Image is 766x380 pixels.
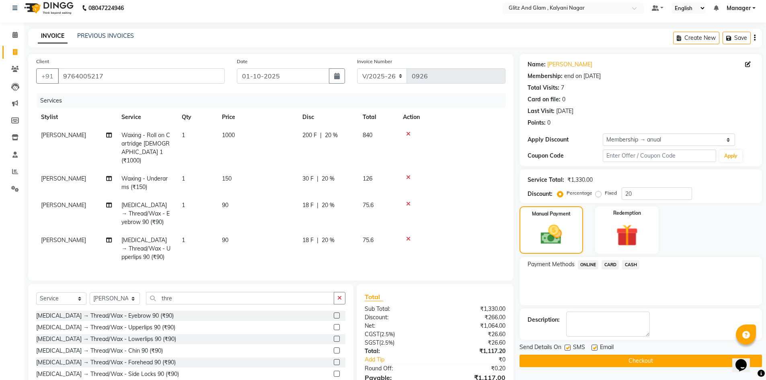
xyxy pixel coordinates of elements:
span: Email [600,343,614,353]
div: Total: [359,347,435,355]
iframe: chat widget [732,348,758,372]
label: Invoice Number [357,58,392,65]
span: 2.5% [381,339,393,346]
div: [MEDICAL_DATA] → Thread/Wax - Upperlips 90 (₹90) [36,323,175,332]
span: 1 [182,236,185,244]
div: Apply Discount [528,136,603,144]
span: Waxing - Roll on Cartridge [DEMOGRAPHIC_DATA] 1 (₹1000) [121,131,170,164]
button: Apply [719,150,742,162]
label: Fixed [605,189,617,197]
span: 20 % [322,201,335,210]
span: CASH [622,260,639,269]
div: ₹26.60 [435,330,511,339]
span: Manager [727,4,751,12]
div: Sub Total: [359,305,435,313]
span: [PERSON_NAME] [41,201,86,209]
th: Qty [177,108,217,126]
div: Discount: [528,190,552,198]
div: Total Visits: [528,84,559,92]
span: 150 [222,175,232,182]
span: [PERSON_NAME] [41,236,86,244]
span: 1000 [222,131,235,139]
button: +91 [36,68,59,84]
span: | [317,236,318,244]
div: [DATE] [556,107,573,115]
div: ₹0 [448,355,511,364]
input: Enter Offer / Coupon Code [603,150,716,162]
span: Total [365,293,383,301]
div: ( ) [359,339,435,347]
span: | [317,201,318,210]
span: 20 % [325,131,338,140]
div: ₹266.00 [435,313,511,322]
span: 2.5% [381,331,393,337]
a: INVOICE [38,29,68,43]
span: | [317,175,318,183]
div: [MEDICAL_DATA] → Thread/Wax - Chin 90 (₹90) [36,347,163,355]
span: CARD [602,260,619,269]
span: 90 [222,236,228,244]
div: Description: [528,316,560,324]
a: [PERSON_NAME] [547,60,592,69]
span: SMS [573,343,585,353]
div: 0 [547,119,550,127]
span: 20 % [322,236,335,244]
label: Manual Payment [532,210,571,218]
span: 840 [363,131,372,139]
span: 1 [182,131,185,139]
th: Service [117,108,177,126]
button: Create New [673,32,719,44]
span: 18 F [302,201,314,210]
span: Payment Methods [528,260,575,269]
div: [MEDICAL_DATA] → Thread/Wax - Eyebrow 90 (₹90) [36,312,174,320]
th: Stylist [36,108,117,126]
span: 1 [182,201,185,209]
span: [MEDICAL_DATA] → Thread/Wax - Upperlips 90 (₹90) [121,236,170,261]
div: ₹1,330.00 [435,305,511,313]
input: Search or Scan [146,292,334,304]
span: 75.6 [363,201,374,209]
span: [PERSON_NAME] [41,131,86,139]
input: Search by Name/Mobile/Email/Code [58,68,225,84]
button: Checkout [520,355,762,367]
div: Services [37,93,511,108]
div: 0 [562,95,565,104]
div: ( ) [359,330,435,339]
span: 20 % [322,175,335,183]
label: Redemption [613,210,641,217]
img: _cash.svg [534,222,569,247]
th: Price [217,108,298,126]
div: Last Visit: [528,107,554,115]
span: ONLINE [578,260,599,269]
span: [PERSON_NAME] [41,175,86,182]
div: Net: [359,322,435,330]
th: Disc [298,108,358,126]
th: Total [358,108,398,126]
button: Save [723,32,751,44]
div: ₹0.20 [435,364,511,373]
div: Coupon Code [528,152,603,160]
div: 7 [561,84,564,92]
div: Name: [528,60,546,69]
div: [MEDICAL_DATA] → Thread/Wax - Forehead 90 (₹90) [36,358,176,367]
label: Client [36,58,49,65]
div: ₹1,064.00 [435,322,511,330]
label: Percentage [567,189,592,197]
span: 1 [182,175,185,182]
div: Points: [528,119,546,127]
div: ₹1,330.00 [567,176,593,184]
span: 75.6 [363,236,374,244]
label: Date [237,58,248,65]
div: [MEDICAL_DATA] → Thread/Wax - Lowerlips 90 (₹90) [36,335,176,343]
img: _gift.svg [609,222,645,249]
div: end on [DATE] [564,72,601,80]
div: Membership: [528,72,563,80]
span: Waxing - Underarms (₹150) [121,175,168,191]
span: SGST [365,339,379,346]
div: [MEDICAL_DATA] → Thread/Wax - Side Locks 90 (₹90) [36,370,179,378]
span: [MEDICAL_DATA] → Thread/Wax - Eyebrow 90 (₹90) [121,201,170,226]
div: Discount: [359,313,435,322]
span: 90 [222,201,228,209]
span: 126 [363,175,372,182]
th: Action [398,108,505,126]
